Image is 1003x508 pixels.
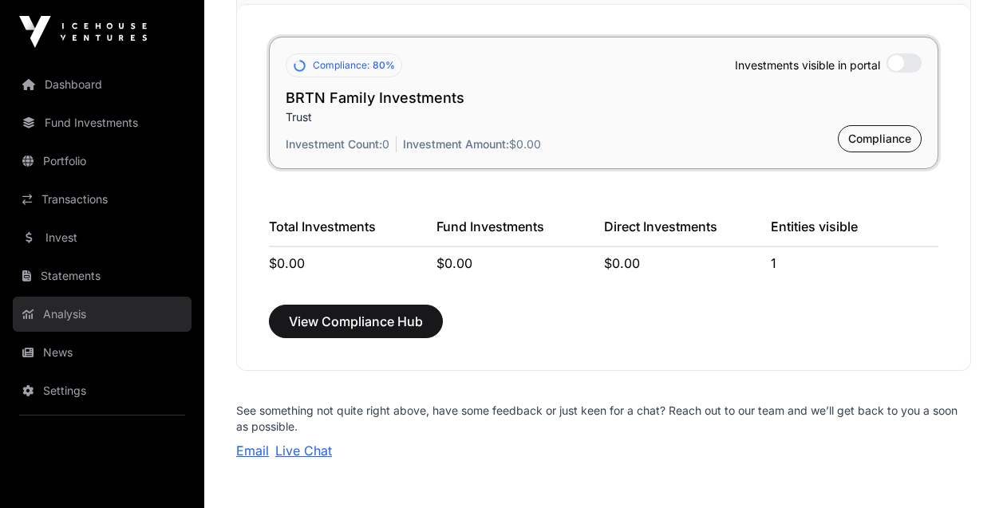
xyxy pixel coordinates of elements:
[13,67,192,102] a: Dashboard
[838,135,922,151] a: Compliance
[13,373,192,408] a: Settings
[275,443,332,459] a: Live Chat
[771,254,938,273] div: 1
[848,131,911,147] span: Compliance
[373,59,395,72] span: 80%
[269,305,443,338] button: View Compliance Hub
[286,87,922,109] h2: BRTN Family Investments
[286,109,922,125] p: Trust
[403,137,509,151] span: Investment Amount:
[236,443,269,459] a: Email
[838,125,922,152] button: Compliance
[13,258,192,293] a: Statements
[269,321,443,337] a: View Compliance Hub
[13,105,192,140] a: Fund Investments
[286,136,397,152] p: 0
[13,220,192,255] a: Invest
[13,335,192,370] a: News
[13,144,192,179] a: Portfolio
[269,217,436,247] div: Total Investments
[289,312,423,331] span: View Compliance Hub
[771,217,938,247] div: Entities visible
[923,431,1003,508] iframe: Chat Widget
[313,59,369,72] span: Compliance:
[13,297,192,332] a: Analysis
[604,254,772,273] div: $0.00
[403,136,541,152] p: $0.00
[436,254,604,273] div: $0.00
[269,254,436,273] div: $0.00
[13,182,192,217] a: Transactions
[604,217,772,247] div: Direct Investments
[19,16,147,48] img: Icehouse Ventures Logo
[735,57,880,73] span: Investments visible in portal
[436,217,604,247] div: Fund Investments
[236,403,971,435] p: See something not quite right above, have some feedback or just keen for a chat? Reach out to our...
[286,137,382,151] span: Investment Count:
[887,53,922,73] label: Minimum 1 Entity Active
